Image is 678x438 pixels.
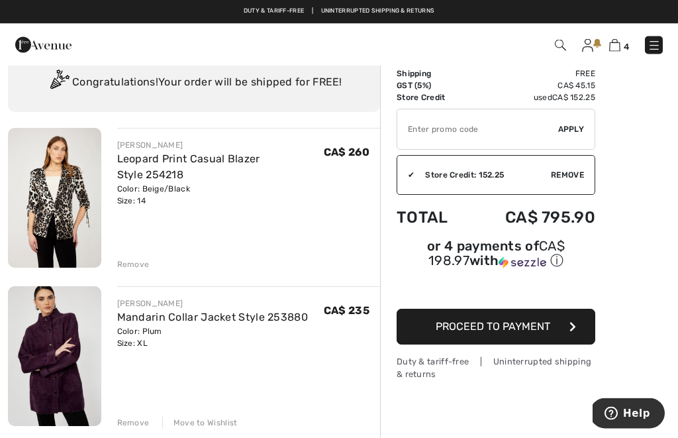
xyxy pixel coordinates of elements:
[117,259,150,271] div: Remove
[397,80,469,92] td: GST (5%)
[397,241,595,270] div: or 4 payments of with
[397,195,469,241] td: Total
[46,70,72,97] img: Congratulation2.svg
[428,239,565,269] span: CA$ 198.97
[609,37,629,53] a: 4
[499,257,546,269] img: Sezzle
[397,356,595,381] div: Duty & tariff-free | Uninterrupted shipping & returns
[555,40,566,51] img: Search
[24,70,364,97] div: Congratulations! Your order will be shipped for FREE!
[624,42,629,52] span: 4
[324,146,369,159] span: CA$ 260
[593,398,665,431] iframe: Opens a widget where you can find more information
[469,80,595,92] td: CA$ 45.15
[558,124,585,136] span: Apply
[414,170,551,182] div: Store Credit: 152.25
[609,39,620,52] img: Shopping Bag
[397,68,469,80] td: Shipping
[397,275,595,305] iframe: PayPal-paypal
[15,32,72,58] img: 1ère Avenue
[397,241,595,275] div: or 4 payments ofCA$ 198.97withSezzle Click to learn more about Sezzle
[397,110,558,150] input: Promo code
[117,153,260,182] a: Leopard Print Casual Blazer Style 254218
[117,298,309,310] div: [PERSON_NAME]
[15,38,72,50] a: 1ère Avenue
[397,309,595,345] button: Proceed to Payment
[324,305,369,317] span: CA$ 235
[397,170,414,182] div: ✔
[582,39,593,52] img: My Info
[162,417,238,429] div: Move to Wishlist
[117,417,150,429] div: Remove
[436,321,550,333] span: Proceed to Payment
[117,184,324,207] div: Color: Beige/Black Size: 14
[117,311,309,324] a: Mandarin Collar Jacket Style 253880
[117,140,324,152] div: [PERSON_NAME]
[397,92,469,104] td: Store Credit
[8,287,101,427] img: Mandarin Collar Jacket Style 253880
[648,39,661,52] img: Menu
[469,195,595,241] td: CA$ 795.90
[469,92,595,104] td: used
[117,326,309,350] div: Color: Plum Size: XL
[469,68,595,80] td: Free
[551,170,584,182] span: Remove
[552,93,595,103] span: CA$ 152.25
[8,129,101,268] img: Leopard Print Casual Blazer Style 254218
